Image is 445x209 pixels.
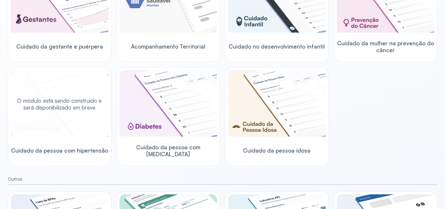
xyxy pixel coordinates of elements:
[16,43,103,50] span: Cuidado da gestante e puérpera
[229,43,325,50] span: Cuidado no desenvolvimento infantil
[11,147,108,154] span: Cuidado da pessoa com hipertensão
[13,97,106,111] p: O módulo está sendo construido e será disponibilizado em breve
[131,43,205,50] span: Acompanhamento Territorial
[243,147,310,154] span: Cuidado da pessoa idosa
[228,70,326,137] img: elderly.png
[120,70,217,137] img: diabetics.png
[337,40,435,54] span: Cuidado da mulher na prevenção do câncer
[8,176,437,182] small: Outros
[120,144,217,158] span: Cuidado da pessoa com [MEDICAL_DATA]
